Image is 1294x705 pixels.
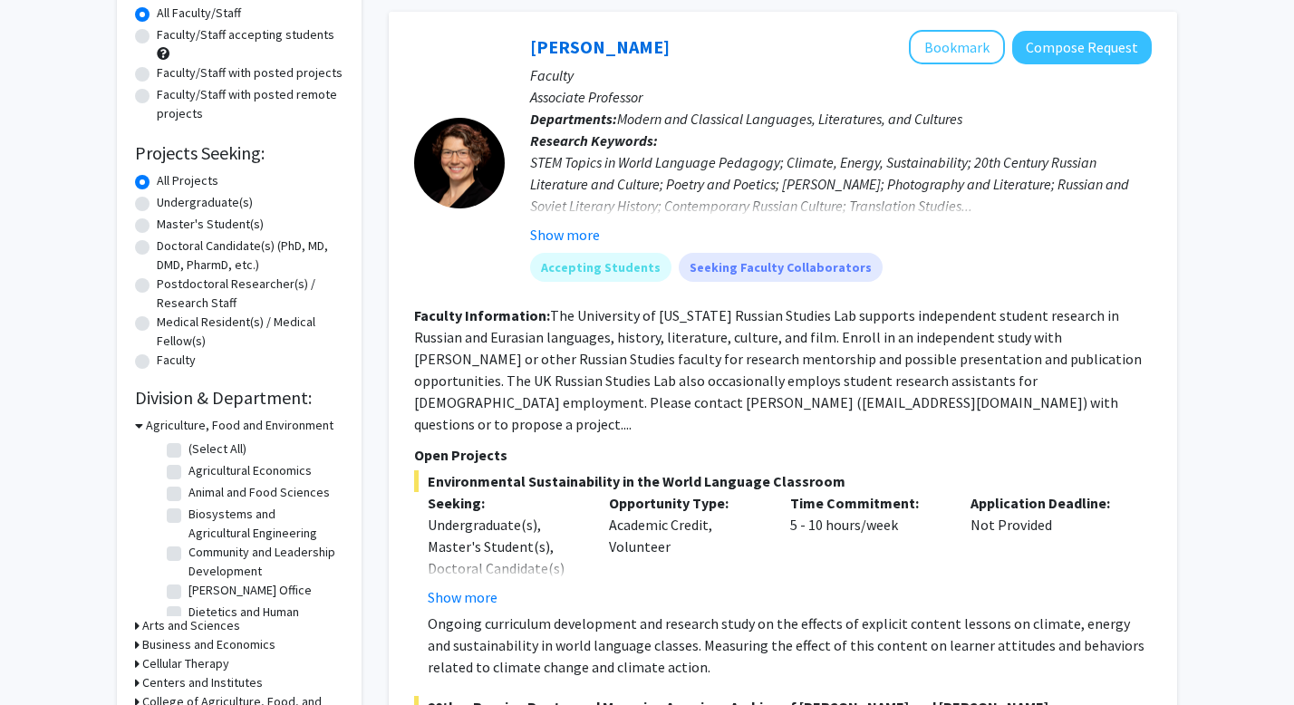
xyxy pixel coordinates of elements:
p: Seeking: [428,492,582,514]
h3: Centers and Institutes [142,673,263,692]
label: Faculty/Staff accepting students [157,25,334,44]
mat-chip: Accepting Students [530,253,671,282]
div: Not Provided [957,492,1138,608]
p: Associate Professor [530,86,1152,108]
p: Time Commitment: [790,492,944,514]
label: All Projects [157,171,218,190]
label: Animal and Food Sciences [188,483,330,502]
label: [PERSON_NAME] Office [188,581,312,600]
label: Biosystems and Agricultural Engineering [188,505,339,543]
label: Postdoctoral Researcher(s) / Research Staff [157,275,343,313]
label: Faculty/Staff with posted projects [157,63,343,82]
h3: Agriculture, Food and Environment [146,416,333,435]
label: Agricultural Economics [188,461,312,480]
div: Academic Credit, Volunteer [595,492,777,608]
label: Medical Resident(s) / Medical Fellow(s) [157,313,343,351]
label: Undergraduate(s) [157,193,253,212]
p: Ongoing curriculum development and research study on the effects of explicit content lessons on c... [428,613,1152,678]
div: STEM Topics in World Language Pedagogy; Climate, Energy, Sustainability; 20th Century Russian Lit... [530,151,1152,217]
label: (Select All) [188,439,246,459]
label: Faculty [157,351,196,370]
button: Add Molly Blasing to Bookmarks [909,30,1005,64]
h3: Cellular Therapy [142,654,229,673]
div: 5 - 10 hours/week [777,492,958,608]
label: Community and Leadership Development [188,543,339,581]
p: Faculty [530,64,1152,86]
div: Undergraduate(s), Master's Student(s), Doctoral Candidate(s) (PhD, MD, DMD, PharmD, etc.), Postdo... [428,514,582,688]
iframe: Chat [14,623,77,691]
label: Master's Student(s) [157,215,264,234]
label: Doctoral Candidate(s) (PhD, MD, DMD, PharmD, etc.) [157,237,343,275]
button: Compose Request to Molly Blasing [1012,31,1152,64]
span: Environmental Sustainability in the World Language Classroom [414,470,1152,492]
p: Application Deadline: [970,492,1125,514]
button: Show more [530,224,600,246]
button: Show more [428,586,497,608]
h2: Projects Seeking: [135,142,343,164]
label: Dietetics and Human Nutrition [188,603,339,641]
h2: Division & Department: [135,387,343,409]
b: Departments: [530,110,617,128]
b: Research Keywords: [530,131,658,150]
label: Faculty/Staff with posted remote projects [157,85,343,123]
mat-chip: Seeking Faculty Collaborators [679,253,883,282]
p: Opportunity Type: [609,492,763,514]
h3: Arts and Sciences [142,616,240,635]
b: Faculty Information: [414,306,550,324]
label: All Faculty/Staff [157,4,241,23]
a: [PERSON_NAME] [530,35,670,58]
h3: Business and Economics [142,635,275,654]
fg-read-more: The University of [US_STATE] Russian Studies Lab supports independent student research in Russian... [414,306,1142,433]
p: Open Projects [414,444,1152,466]
span: Modern and Classical Languages, Literatures, and Cultures [617,110,962,128]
